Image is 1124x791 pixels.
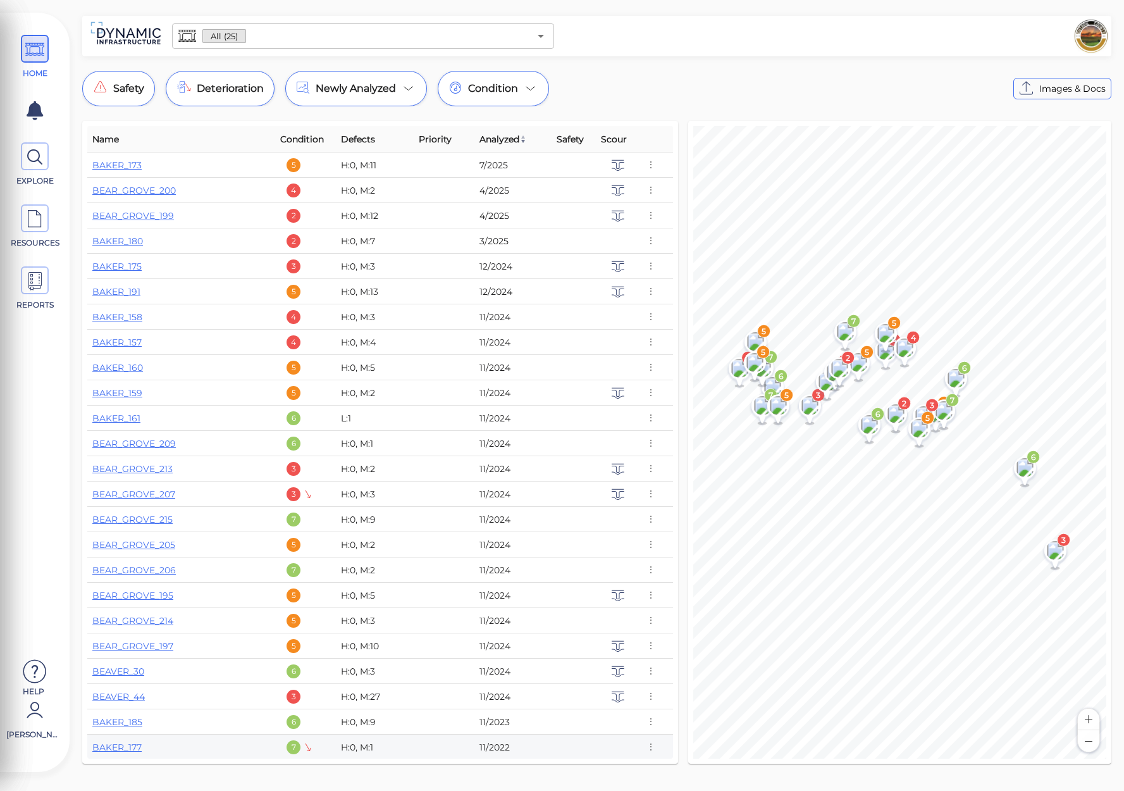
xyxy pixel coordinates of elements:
div: 2 [287,209,300,223]
div: 7 [287,563,300,577]
div: H:0, M:9 [341,716,408,728]
button: Zoom out [1078,730,1099,752]
a: BEAR_GROVE_200 [92,185,176,196]
a: BEAR_GROVE_215 [92,514,173,525]
div: 5 [287,589,300,602]
div: H:0, M:27 [341,690,408,703]
a: BEAR_GROVE_197 [92,640,173,652]
a: RESOURCES [6,204,63,249]
div: 11/2023 [479,716,547,728]
text: 3 [929,401,934,410]
div: 5 [287,158,300,172]
a: BAKER_185 [92,716,142,728]
text: 7 [851,316,856,326]
text: 7 [950,395,954,405]
div: 6 [287,411,300,425]
a: BEAR_GROVE_199 [92,210,174,221]
div: H:0, M:4 [341,336,408,349]
a: BAKER_173 [92,159,142,171]
a: BEAR_GROVE_205 [92,539,175,551]
div: 5 [287,614,300,628]
a: BEAVER_44 [92,691,145,702]
div: 11/2024 [479,311,547,323]
div: 5 [287,538,300,552]
div: H:0, M:5 [341,361,408,374]
text: 2 [901,399,906,408]
div: 6 [287,715,300,729]
a: BAKER_160 [92,362,143,373]
iframe: Chat [1070,734,1115,782]
div: 3 [287,487,300,501]
text: 6 [962,363,967,373]
text: 3 [1061,535,1066,545]
text: 5 [784,390,789,400]
div: 11/2024 [479,614,547,627]
div: 3 [287,690,300,704]
div: H:0, M:2 [341,463,408,475]
div: H:0, M:3 [341,311,408,323]
div: H:0, M:2 [341,184,408,197]
span: RESOURCES [8,237,62,249]
div: 11/2024 [479,564,547,576]
a: BAKER_157 [92,337,142,348]
img: sort_z_to_a [519,135,527,143]
a: BEAR_GROVE_206 [92,564,176,576]
span: Help [6,686,60,696]
a: BAKER_158 [92,311,142,323]
div: 4 [287,335,300,349]
a: REPORTS [6,266,63,311]
div: 11/2024 [479,488,547,501]
div: H:0, M:3 [341,488,408,501]
div: 11/2024 [479,640,547,652]
a: BAKER_191 [92,286,140,297]
div: 11/2024 [479,336,547,349]
div: H:0, M:3 [341,614,408,627]
div: 11/2024 [479,665,547,678]
div: 3 [287,259,300,273]
button: Zoom in [1078,709,1099,730]
span: Images & Docs [1039,81,1106,96]
div: H:0, M:11 [341,159,408,171]
div: 5 [287,285,300,299]
div: 4 [287,310,300,324]
a: BAKER_159 [92,387,142,399]
text: 5 [864,347,869,357]
span: Safety [113,81,144,96]
div: 11/2024 [479,437,547,450]
text: 5 [925,413,930,423]
div: 11/2022 [479,741,547,754]
span: Condition [468,81,518,96]
a: HOME [6,35,63,79]
a: EXPLORE [6,142,63,187]
div: 12/2024 [479,285,547,298]
div: 7/2025 [479,159,547,171]
div: 11/2024 [479,412,547,425]
div: 2 [287,234,300,248]
div: H:0, M:9 [341,513,408,526]
text: 5 [761,327,766,336]
text: 6 [1031,452,1036,462]
text: 4 [911,333,917,342]
div: 12/2024 [479,260,547,273]
div: 4/2025 [479,209,547,222]
span: Deterioration [197,81,264,96]
div: H:0, M:10 [341,640,408,652]
a: BAKER_161 [92,413,140,424]
a: BEAR_GROVE_207 [92,489,175,500]
div: 3/2025 [479,235,547,247]
div: 11/2024 [479,539,547,551]
div: H:0, M:1 [341,741,408,754]
span: Condition [280,132,324,147]
span: Analyzed [479,132,527,147]
text: 6 [875,409,880,419]
a: BAKER_177 [92,742,142,753]
span: All (25) [203,30,245,42]
div: 4 [287,184,300,197]
a: BEAVER_30 [92,666,144,677]
span: Newly Analyzed [316,81,396,96]
span: REPORTS [8,299,62,311]
div: 11/2024 [479,589,547,602]
div: 11/2024 [479,387,547,399]
div: H:0, M:2 [341,539,408,551]
span: Priority [419,132,452,147]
